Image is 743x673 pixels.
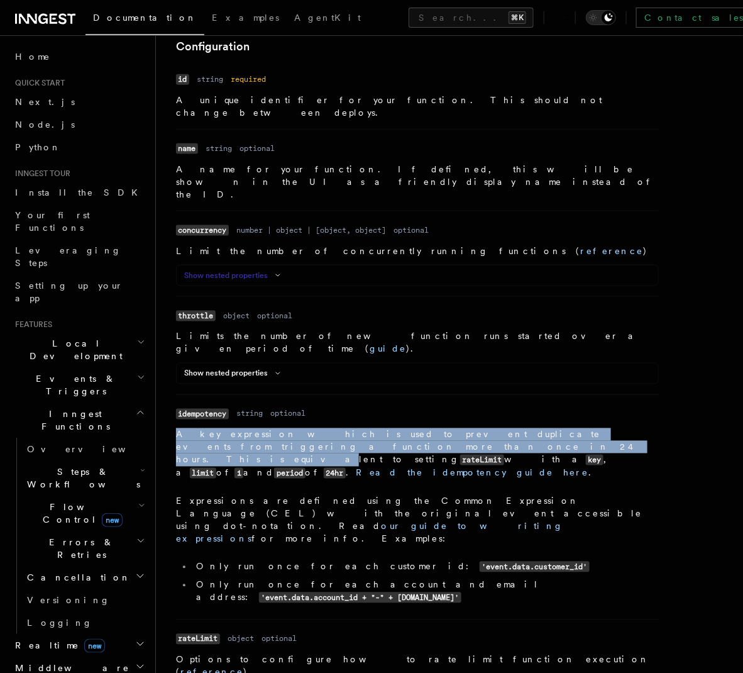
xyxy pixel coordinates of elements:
span: Logging [27,618,92,628]
a: Versioning [22,589,148,611]
code: name [176,143,198,154]
span: Install the SDK [15,187,145,197]
button: Toggle dark mode [586,10,616,25]
p: A key expression which is used to prevent duplicate events from triggering a function more than o... [176,428,659,480]
button: Errors & Retries [22,531,148,566]
span: Local Development [10,337,137,362]
span: Inngest Functions [10,408,136,433]
a: Configuration [176,38,250,55]
dd: object [223,311,250,321]
span: new [102,513,123,527]
code: id [176,74,189,85]
dd: optional [257,311,292,321]
a: Next.js [10,91,148,113]
code: period [274,468,305,479]
a: Home [10,45,148,68]
a: reference [580,246,643,256]
code: 1 [234,468,243,479]
button: Cancellation [22,566,148,589]
a: Examples [204,4,287,34]
span: Setting up your app [15,281,123,303]
span: Overview [27,444,157,454]
span: AgentKit [294,13,361,23]
a: Setting up your app [10,274,148,309]
code: concurrency [176,225,229,236]
span: Python [15,142,61,152]
span: Versioning [27,595,110,605]
span: Your first Functions [15,210,90,233]
button: Show nested properties [184,270,285,281]
span: Leveraging Steps [15,245,121,268]
p: Limits the number of new function runs started over a given period of time ( ). [176,330,659,355]
code: limit [190,468,216,479]
code: 'event.data.account_id + "-" + [DOMAIN_NAME]' [259,592,461,603]
a: Python [10,136,148,159]
span: Cancellation [22,571,131,584]
button: Steps & Workflows [22,460,148,496]
a: Node.js [10,113,148,136]
span: new [84,639,105,653]
li: Only run once for each customer id: [192,560,659,574]
span: Quick start [10,78,65,88]
code: rateLimit [176,634,220,645]
span: Documentation [93,13,197,23]
code: throttle [176,311,216,321]
p: A name for your function. If defined, this will be shown in the UI as a friendly display name ins... [176,163,659,201]
p: Limit the number of concurrently running functions ( ) [176,245,659,257]
kbd: ⌘K [509,11,526,24]
span: Inngest tour [10,169,70,179]
dd: required [231,74,266,84]
a: our guide to writing expressions [176,521,563,544]
span: Node.js [15,120,75,130]
dd: object [228,634,254,644]
span: Steps & Workflows [22,465,140,491]
button: Events & Triggers [10,367,148,403]
p: A unique identifier for your function. This should not change between deploys. [176,94,659,119]
li: Only run once for each account and email address: [192,579,659,604]
code: key [586,455,603,465]
a: Overview [22,438,148,460]
span: Next.js [15,97,75,107]
dd: string [236,409,263,419]
a: Read the idempotency guide here [356,468,589,478]
dd: string [206,143,232,153]
a: Leveraging Steps [10,239,148,274]
code: 'event.data.customer_id' [480,562,590,572]
button: Local Development [10,332,148,367]
span: Realtime [10,639,105,652]
dd: string [197,74,223,84]
span: Examples [212,13,279,23]
a: Logging [22,611,148,634]
div: Inngest Functions [10,438,148,634]
a: AgentKit [287,4,368,34]
span: Errors & Retries [22,536,136,561]
a: guide [370,344,406,354]
a: Install the SDK [10,181,148,204]
button: Flow Controlnew [22,496,148,531]
button: Realtimenew [10,634,148,657]
button: Inngest Functions [10,403,148,438]
dd: optional [261,634,297,644]
dd: number | object | [object, object] [236,225,386,235]
span: Flow Control [22,501,138,526]
a: Your first Functions [10,204,148,239]
dd: optional [394,225,429,235]
span: Features [10,320,52,330]
code: 24hr [324,468,346,479]
button: Show nested properties [184,369,285,379]
dd: optional [270,409,305,419]
dd: optional [239,143,275,153]
code: rateLimit [460,455,504,465]
span: Home [15,50,50,63]
code: idempotency [176,409,229,420]
span: Events & Triggers [10,372,137,398]
a: Documentation [85,4,204,35]
p: Expressions are defined using the Common Expression Language (CEL) with the original event access... [176,495,659,545]
button: Search...⌘K [409,8,534,28]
